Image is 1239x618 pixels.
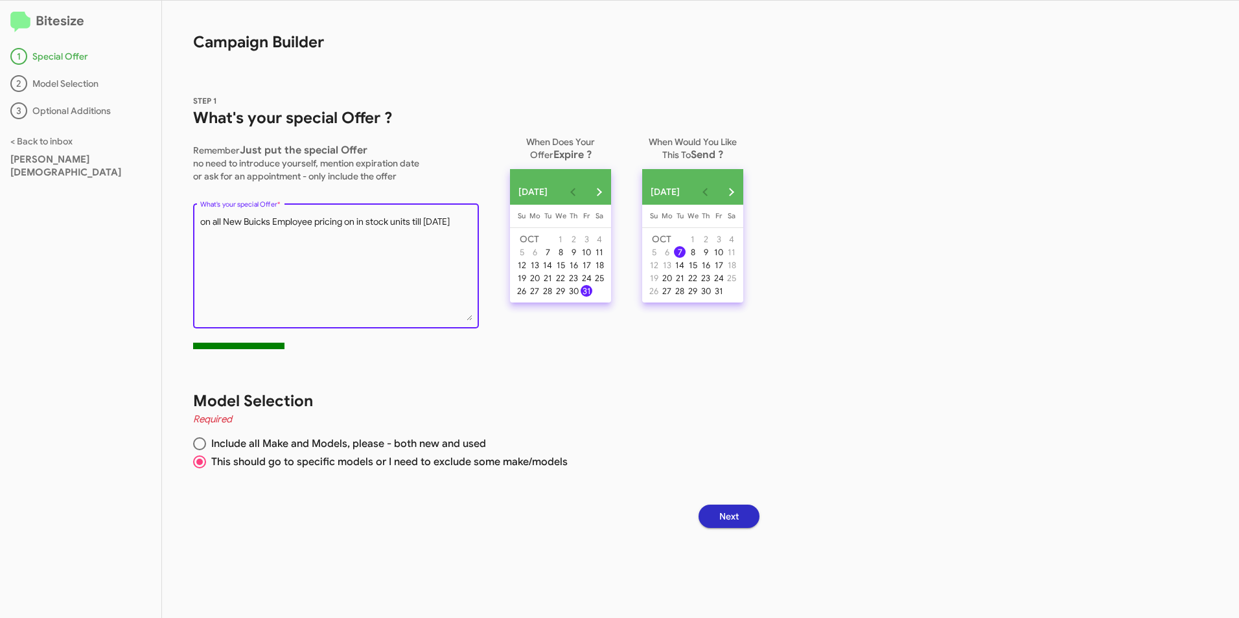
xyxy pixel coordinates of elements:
[728,211,735,220] span: Sa
[162,1,765,52] h1: Campaign Builder
[10,75,151,92] div: Model Selection
[677,211,684,220] span: Tu
[581,233,592,245] div: 3
[554,258,567,271] button: October 15, 2025
[10,48,27,65] div: 1
[687,233,699,245] div: 1
[712,258,725,271] button: October 17, 2025
[529,211,540,220] span: Mo
[673,271,686,284] button: October 21, 2025
[568,285,579,297] div: 30
[515,284,528,297] button: October 26, 2025
[661,285,673,297] div: 27
[662,211,673,220] span: Mo
[660,271,673,284] button: October 20, 2025
[516,285,527,297] div: 26
[10,75,27,92] div: 2
[699,246,712,258] button: October 9, 2025
[702,211,710,220] span: Th
[509,179,561,205] button: Choose month and year
[725,246,738,258] button: October 11, 2025
[528,258,541,271] button: October 13, 2025
[687,259,699,271] div: 15
[580,233,593,246] button: October 3, 2025
[647,246,660,258] button: October 5, 2025
[529,246,540,258] div: 6
[713,285,724,297] div: 31
[567,233,580,246] button: October 2, 2025
[529,272,540,284] div: 20
[713,233,724,245] div: 3
[726,259,737,271] div: 18
[725,233,738,246] button: October 4, 2025
[713,272,724,284] div: 24
[553,148,592,161] span: Expire ?
[686,233,699,246] button: October 1, 2025
[568,272,579,284] div: 23
[594,259,605,271] div: 18
[528,271,541,284] button: October 20, 2025
[10,102,151,119] div: Optional Additions
[661,272,673,284] div: 20
[510,130,611,161] p: When Does Your Offer
[518,211,526,220] span: Su
[674,246,686,258] div: 7
[719,505,739,528] span: Next
[586,179,612,205] button: Next month
[570,211,577,220] span: Th
[528,284,541,297] button: October 27, 2025
[642,179,693,205] button: Choose month and year
[687,272,699,284] div: 22
[568,246,579,258] div: 9
[541,284,554,297] button: October 28, 2025
[692,179,718,205] button: Previous month
[647,258,660,271] button: October 12, 2025
[593,271,606,284] button: October 25, 2025
[700,246,712,258] div: 9
[700,233,712,245] div: 2
[555,246,566,258] div: 8
[593,246,606,258] button: October 11, 2025
[593,258,606,271] button: October 18, 2025
[596,211,603,220] span: Sa
[554,246,567,258] button: October 8, 2025
[528,246,541,258] button: October 6, 2025
[583,211,590,220] span: Fr
[688,211,699,220] span: We
[10,11,151,32] h2: Bitesize
[686,258,699,271] button: October 15, 2025
[673,284,686,297] button: October 28, 2025
[594,233,605,245] div: 4
[193,108,479,128] h1: What's your special Offer ?
[718,179,744,205] button: Next month
[647,271,660,284] button: October 19, 2025
[687,285,699,297] div: 29
[581,272,592,284] div: 24
[567,246,580,258] button: October 9, 2025
[240,144,367,157] span: Just put the special Offer
[700,285,712,297] div: 30
[648,272,660,284] div: 19
[515,233,554,246] td: OCT
[687,246,699,258] div: 8
[580,258,593,271] button: October 17, 2025
[554,271,567,284] button: October 22, 2025
[515,258,528,271] button: October 12, 2025
[554,233,567,246] button: October 1, 2025
[712,233,725,246] button: October 3, 2025
[542,285,553,297] div: 28
[713,259,724,271] div: 17
[567,258,580,271] button: October 16, 2025
[567,271,580,284] button: October 23, 2025
[10,102,27,119] div: 3
[661,259,673,271] div: 13
[647,233,686,246] td: OCT
[648,246,660,258] div: 5
[567,284,580,297] button: October 30, 2025
[10,12,30,32] img: logo-minimal.svg
[686,284,699,297] button: October 29, 2025
[699,233,712,246] button: October 2, 2025
[647,284,660,297] button: October 26, 2025
[674,259,686,271] div: 14
[651,180,680,203] span: [DATE]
